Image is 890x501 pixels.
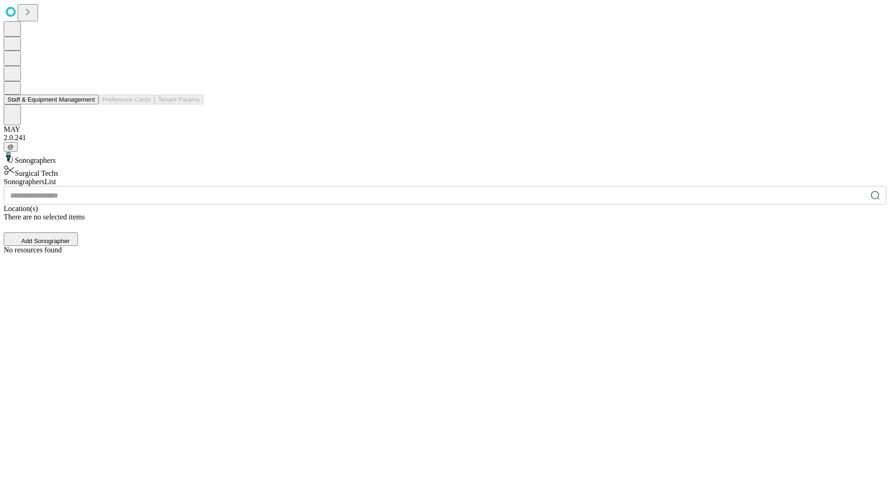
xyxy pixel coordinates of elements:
div: Surgical Techs [4,165,886,178]
span: Location(s) [4,205,38,212]
div: Sonographers List [4,178,886,186]
div: 2.0.241 [4,134,886,142]
span: @ [7,143,14,150]
div: There are no selected items [4,213,886,221]
div: MAY [4,125,886,134]
button: Tenant Params [154,95,203,104]
button: Preference Cards [99,95,154,104]
span: Add Sonographer [21,238,70,244]
div: Sonographers [4,152,886,165]
button: @ [4,142,18,152]
div: No resources found [4,246,886,254]
button: Add Sonographer [4,232,78,246]
button: Staff & Equipment Management [4,95,99,104]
